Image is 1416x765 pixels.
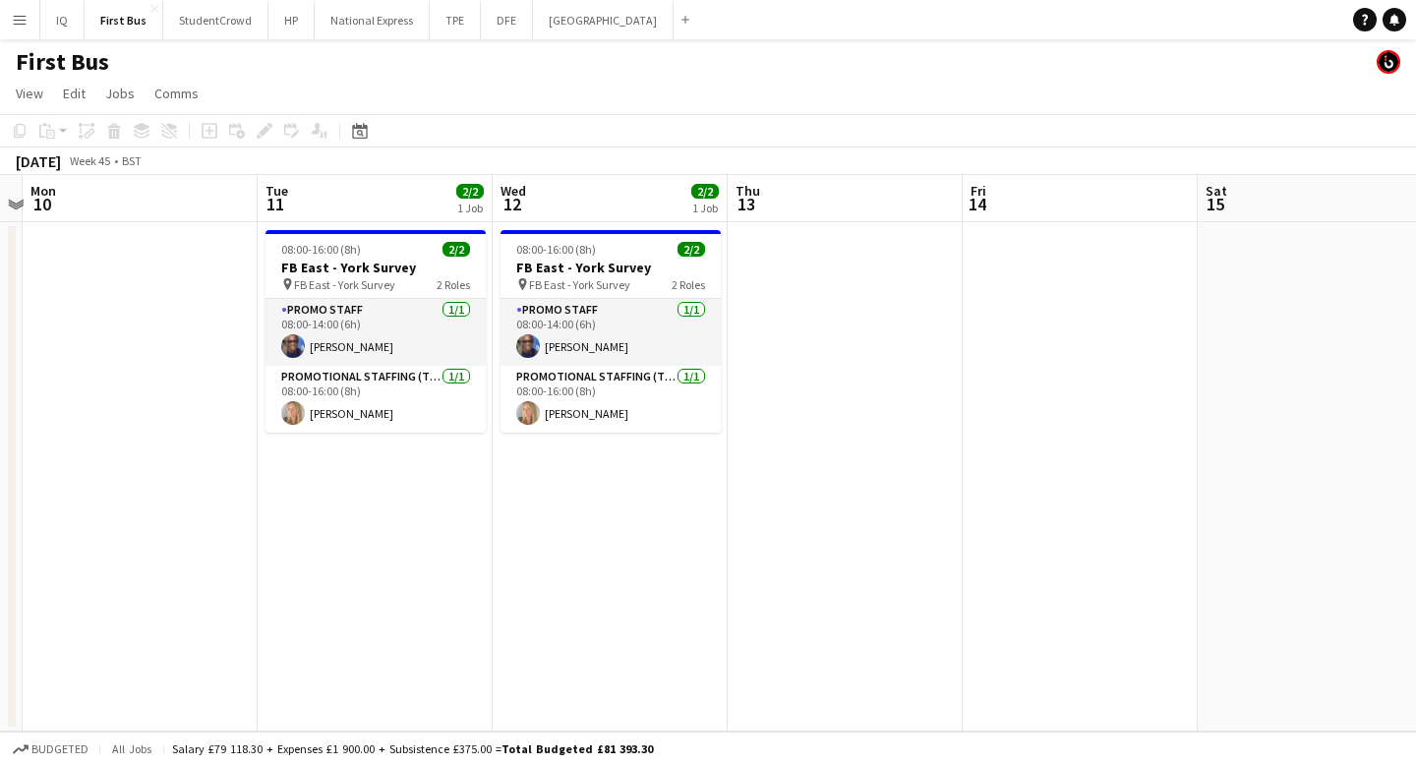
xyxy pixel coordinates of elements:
[265,259,486,276] h3: FB East - York Survey
[30,182,56,200] span: Mon
[108,741,155,756] span: All jobs
[63,85,86,102] span: Edit
[501,366,721,433] app-card-role: Promotional Staffing (Team Leader)1/108:00-16:00 (8h)[PERSON_NAME]
[516,242,596,257] span: 08:00-16:00 (8h)
[501,299,721,366] app-card-role: Promo Staff1/108:00-14:00 (6h)[PERSON_NAME]
[16,151,61,171] div: [DATE]
[163,1,268,39] button: StudentCrowd
[31,742,88,756] span: Budgeted
[55,81,93,106] a: Edit
[154,85,199,102] span: Comms
[501,182,526,200] span: Wed
[481,1,533,39] button: DFE
[501,741,653,756] span: Total Budgeted £81 393.30
[16,47,109,77] h1: First Bus
[16,85,43,102] span: View
[1203,193,1227,215] span: 15
[281,242,361,257] span: 08:00-16:00 (8h)
[498,193,526,215] span: 12
[294,277,395,292] span: FB East - York Survey
[122,153,142,168] div: BST
[1206,182,1227,200] span: Sat
[501,230,721,433] app-job-card: 08:00-16:00 (8h)2/2FB East - York Survey FB East - York Survey2 RolesPromo Staff1/108:00-14:00 (6...
[533,1,674,39] button: [GEOGRAPHIC_DATA]
[265,182,288,200] span: Tue
[40,1,85,39] button: IQ
[265,299,486,366] app-card-role: Promo Staff1/108:00-14:00 (6h)[PERSON_NAME]
[97,81,143,106] a: Jobs
[265,230,486,433] app-job-card: 08:00-16:00 (8h)2/2FB East - York Survey FB East - York Survey2 RolesPromo Staff1/108:00-14:00 (6...
[437,277,470,292] span: 2 Roles
[268,1,315,39] button: HP
[172,741,653,756] div: Salary £79 118.30 + Expenses £1 900.00 + Subsistence £375.00 =
[10,738,91,760] button: Budgeted
[968,193,986,215] span: 14
[733,193,760,215] span: 13
[692,201,718,215] div: 1 Job
[678,242,705,257] span: 2/2
[529,277,630,292] span: FB East - York Survey
[971,182,986,200] span: Fri
[456,184,484,199] span: 2/2
[457,201,483,215] div: 1 Job
[105,85,135,102] span: Jobs
[1377,50,1400,74] app-user-avatar: Tim Bodenham
[265,366,486,433] app-card-role: Promotional Staffing (Team Leader)1/108:00-16:00 (8h)[PERSON_NAME]
[442,242,470,257] span: 2/2
[85,1,163,39] button: First Bus
[430,1,481,39] button: TPE
[263,193,288,215] span: 11
[501,259,721,276] h3: FB East - York Survey
[315,1,430,39] button: National Express
[147,81,206,106] a: Comms
[691,184,719,199] span: 2/2
[672,277,705,292] span: 2 Roles
[8,81,51,106] a: View
[28,193,56,215] span: 10
[65,153,114,168] span: Week 45
[736,182,760,200] span: Thu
